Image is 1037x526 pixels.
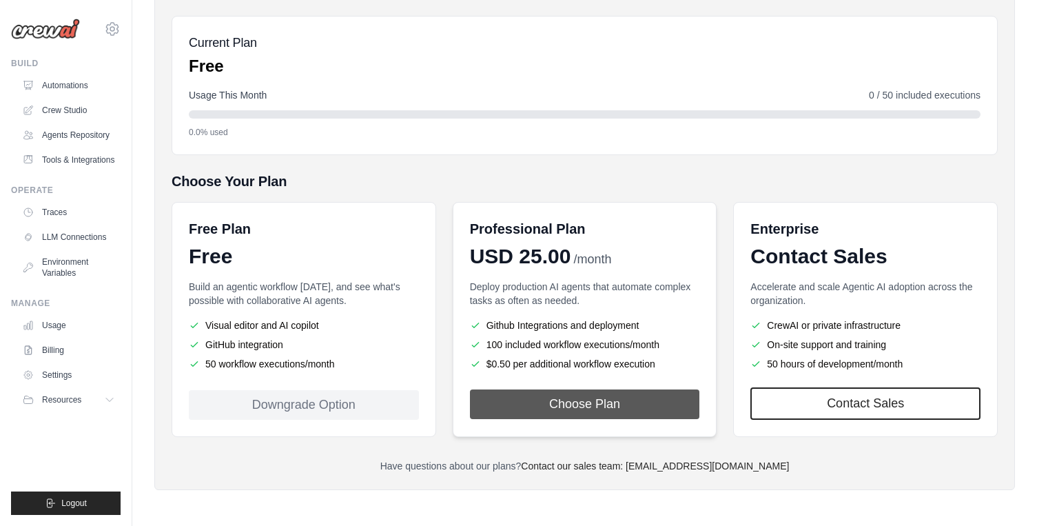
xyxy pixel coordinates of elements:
button: Resources [17,389,121,411]
p: Have questions about our plans? [172,459,998,473]
span: /month [573,250,611,269]
h5: Current Plan [189,33,257,52]
span: Resources [42,394,81,405]
li: On-site support and training [750,338,980,352]
a: Crew Studio [17,99,121,121]
button: Logout [11,492,121,515]
div: Downgrade Option [189,390,419,420]
span: Usage This Month [189,88,267,102]
p: Deploy production AI agents that automate complex tasks as often as needed. [470,280,700,307]
p: Build an agentic workflow [DATE], and see what's possible with collaborative AI agents. [189,280,419,307]
a: Environment Variables [17,251,121,284]
h5: Choose Your Plan [172,172,998,191]
li: 50 workflow executions/month [189,357,419,371]
a: Agents Repository [17,124,121,146]
p: Free [189,55,257,77]
a: Settings [17,364,121,386]
a: Automations [17,74,121,97]
iframe: Chat Widget [968,460,1037,526]
h6: Professional Plan [470,219,586,239]
img: Logo [11,19,80,39]
div: Manage [11,298,121,309]
button: Choose Plan [470,390,700,419]
li: 100 included workflow executions/month [470,338,700,352]
div: Build [11,58,121,69]
a: Contact Sales [750,387,980,420]
div: Contact Sales [750,244,980,269]
h6: Free Plan [189,219,251,239]
li: 50 hours of development/month [750,357,980,371]
span: 0.0% used [189,127,228,138]
a: Tools & Integrations [17,149,121,171]
li: GitHub integration [189,338,419,352]
span: Logout [61,498,87,509]
h6: Enterprise [750,219,980,239]
p: Accelerate and scale Agentic AI adoption across the organization. [750,280,980,307]
span: USD 25.00 [470,244,571,269]
li: CrewAI or private infrastructure [750,318,980,332]
li: Visual editor and AI copilot [189,318,419,332]
a: LLM Connections [17,226,121,248]
a: Billing [17,339,121,361]
div: Operate [11,185,121,196]
li: Github Integrations and deployment [470,318,700,332]
a: Traces [17,201,121,223]
a: Contact our sales team: [EMAIL_ADDRESS][DOMAIN_NAME] [521,461,789,472]
li: $0.50 per additional workflow execution [470,357,700,371]
span: 0 / 50 included executions [869,88,980,102]
a: Usage [17,314,121,336]
div: Free [189,244,419,269]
